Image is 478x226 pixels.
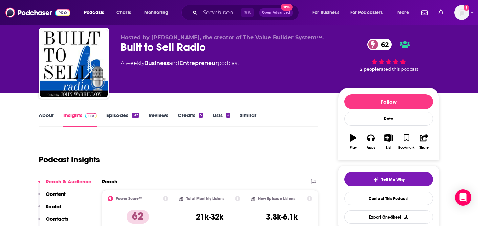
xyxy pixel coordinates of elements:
[241,8,254,17] span: ⌘ K
[139,7,177,18] button: open menu
[464,5,469,11] svg: Add a profile image
[144,60,169,66] a: Business
[84,8,104,17] span: Podcasts
[374,39,392,50] span: 62
[262,11,290,14] span: Open Advanced
[344,192,433,205] a: Contact This Podcast
[360,67,379,72] span: 2 people
[38,203,61,216] button: Social
[116,196,142,201] h2: Power Score™
[386,146,391,150] div: List
[259,8,293,17] button: Open AdvancedNew
[380,129,397,154] button: List
[346,7,393,18] button: open menu
[40,29,108,97] img: Built to Sell Radio
[362,129,379,154] button: Apps
[258,196,295,201] h2: New Episode Listens
[281,4,293,11] span: New
[338,34,439,76] div: 62 2 peoplerated this podcast
[38,191,66,203] button: Content
[121,34,324,41] span: Hosted by [PERSON_NAME], the creator of The Value Builder System™.
[344,172,433,186] button: tell me why sparkleTell Me Why
[240,112,256,127] a: Similar
[127,210,149,224] p: 62
[266,212,298,222] h3: 3.8k-6.1k
[367,146,375,150] div: Apps
[102,178,117,185] h2: Reach
[144,8,168,17] span: Monitoring
[415,129,433,154] button: Share
[132,113,139,118] div: 517
[46,191,66,197] p: Content
[106,112,139,127] a: Episodes517
[169,60,179,66] span: and
[46,215,68,222] p: Contacts
[393,7,417,18] button: open menu
[344,129,362,154] button: Play
[199,113,203,118] div: 5
[39,112,54,127] a: About
[344,210,433,224] button: Export One-Sheet
[419,146,429,150] div: Share
[121,59,239,67] div: A weekly podcast
[350,146,357,150] div: Play
[455,189,471,206] div: Open Intercom Messenger
[312,8,339,17] span: For Business
[367,39,392,50] a: 62
[200,7,241,18] input: Search podcasts, credits, & more...
[38,178,91,191] button: Reach & Audience
[116,8,131,17] span: Charts
[397,129,415,154] button: Bookmark
[398,146,414,150] div: Bookmark
[85,113,97,118] img: Podchaser Pro
[226,113,230,118] div: 2
[454,5,469,20] img: User Profile
[79,7,113,18] button: open menu
[454,5,469,20] span: Logged in as megcassidy
[5,6,70,19] img: Podchaser - Follow, Share and Rate Podcasts
[112,7,135,18] a: Charts
[179,60,218,66] a: Entrepreneur
[39,155,100,165] h1: Podcast Insights
[373,177,378,182] img: tell me why sparkle
[46,203,61,210] p: Social
[436,7,446,18] a: Show notifications dropdown
[186,196,224,201] h2: Total Monthly Listens
[213,112,230,127] a: Lists2
[344,112,433,126] div: Rate
[188,5,305,20] div: Search podcasts, credits, & more...
[196,212,223,222] h3: 21k-32k
[350,8,383,17] span: For Podcasters
[63,112,97,127] a: InsightsPodchaser Pro
[419,7,430,18] a: Show notifications dropdown
[308,7,348,18] button: open menu
[397,8,409,17] span: More
[46,178,91,185] p: Reach & Audience
[178,112,203,127] a: Credits5
[454,5,469,20] button: Show profile menu
[381,177,405,182] span: Tell Me Why
[379,67,418,72] span: rated this podcast
[149,112,168,127] a: Reviews
[344,94,433,109] button: Follow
